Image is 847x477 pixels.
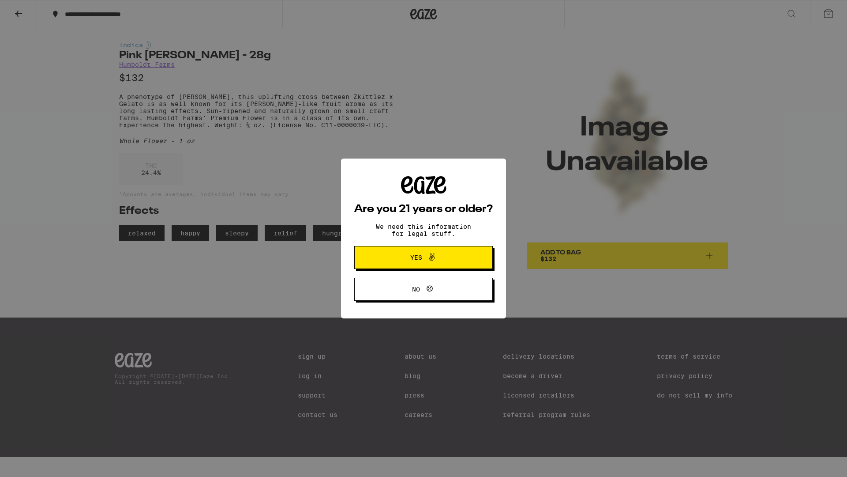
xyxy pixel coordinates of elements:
span: Yes [410,254,422,261]
button: No [354,278,493,301]
span: No [412,286,420,292]
button: Yes [354,246,493,269]
h2: Are you 21 years or older? [354,204,493,215]
p: We need this information for legal stuff. [368,223,479,237]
